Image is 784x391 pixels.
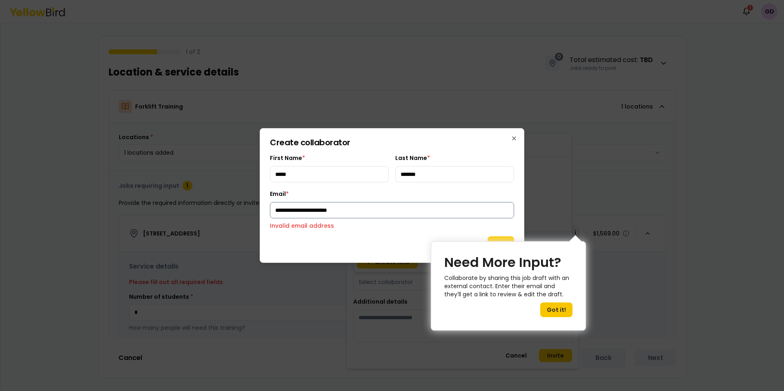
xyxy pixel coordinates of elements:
button: Cancel [451,236,484,253]
h2: Create collaborator [270,138,514,147]
label: Last Name [395,154,430,162]
p: Invalid email address [270,222,514,230]
label: First Name [270,154,305,162]
button: Save [488,236,514,253]
label: Email [270,190,289,198]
